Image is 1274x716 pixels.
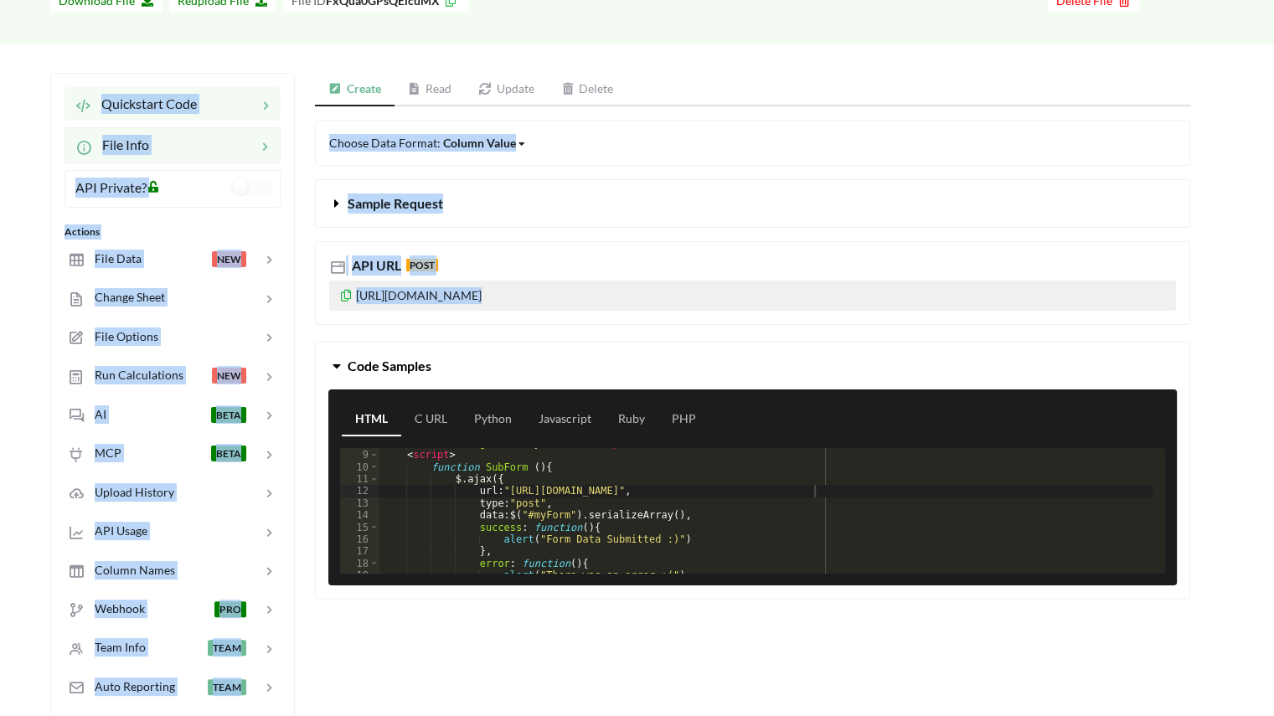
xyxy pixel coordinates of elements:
span: NEW [212,251,246,267]
span: AI [85,407,106,421]
span: Upload History [85,485,174,499]
span: Change Sheet [85,290,165,304]
div: 17 [340,545,379,557]
a: Ruby [605,403,658,436]
a: Python [461,403,525,436]
div: 19 [340,569,379,581]
a: PHP [658,403,709,436]
span: BETA [211,446,246,461]
span: Team Info [85,640,146,654]
a: Javascript [525,403,605,436]
a: Update [465,73,548,106]
button: Sample Request [316,180,1189,227]
span: File Data [85,251,142,265]
div: 14 [340,509,379,521]
span: PRO [214,601,246,617]
div: 13 [340,497,379,509]
span: File Options [85,329,158,343]
span: Run Calculations [85,368,183,382]
div: 16 [340,533,379,545]
a: Read [395,73,466,106]
a: Delete [548,73,627,106]
a: HTML [342,403,401,436]
button: Code Samples [316,343,1189,389]
p: [URL][DOMAIN_NAME] [329,281,1176,311]
div: 9 [340,449,379,461]
span: Quickstart Code [91,95,197,111]
div: Column Value [443,134,516,152]
a: C URL [401,403,461,436]
span: Code Samples [348,358,431,373]
span: Auto Reporting [85,679,175,693]
span: NEW [212,368,246,384]
span: Column Names [85,563,175,577]
span: TEAM [208,679,246,695]
span: Choose Data Format: [329,136,527,150]
div: 18 [340,558,379,569]
span: API URL [348,257,401,273]
span: Sample Request [348,195,443,211]
div: 10 [340,461,379,473]
div: 11 [340,473,379,485]
div: 15 [340,522,379,533]
span: TEAM [208,640,246,656]
span: BETA [211,407,246,423]
span: MCP [85,446,121,460]
span: Webhook [85,601,145,616]
span: API Usage [85,523,147,538]
div: Actions [64,224,281,240]
span: POST [406,259,438,271]
span: API Private? [75,179,147,195]
span: File Info [92,137,149,152]
div: 12 [340,485,379,497]
a: Create [315,73,395,106]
